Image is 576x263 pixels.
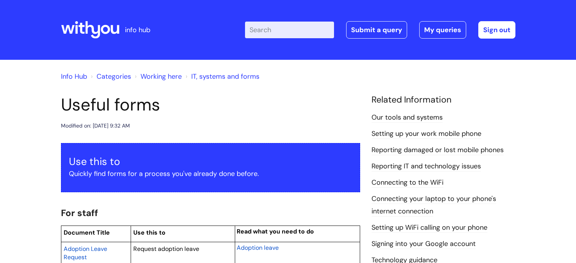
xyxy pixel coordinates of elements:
[69,168,352,180] p: Quickly find forms for a process you've already done before.
[372,145,504,155] a: Reporting damaged or lost mobile phones
[237,227,314,235] span: Read what you need to do
[372,95,515,105] h4: Related Information
[372,129,481,139] a: Setting up your work mobile phone
[346,21,407,39] a: Submit a query
[372,239,476,249] a: Signing into your Google account
[125,24,150,36] p: info hub
[372,162,481,171] a: Reporting IT and technology issues
[89,70,131,82] li: Solution home
[64,229,110,237] span: Document Title
[133,245,199,253] span: Request adoption leave
[140,72,182,81] a: Working here
[64,244,107,261] a: Adoption Leave Request
[61,72,87,81] a: Info Hub
[61,207,98,219] span: For staff
[419,21,466,39] a: My queries
[478,21,515,39] a: Sign out
[372,223,487,233] a: Setting up WiFi calling on your phone
[69,156,352,168] h3: Use this to
[245,22,334,38] input: Search
[245,21,515,39] div: | -
[372,178,443,188] a: Connecting to the WiFi
[133,70,182,82] li: Working here
[97,72,131,81] a: Categories
[191,72,259,81] a: IT, systems and forms
[372,194,496,216] a: Connecting your laptop to your phone's internet connection
[184,70,259,82] li: IT, systems and forms
[237,243,279,252] a: Adoption leave
[372,113,443,123] a: Our tools and systems
[61,95,360,115] h1: Useful forms
[237,244,279,252] span: Adoption leave
[64,245,107,261] span: Adoption Leave Request
[61,121,130,131] div: Modified on: [DATE] 9:32 AM
[133,229,165,237] span: Use this to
